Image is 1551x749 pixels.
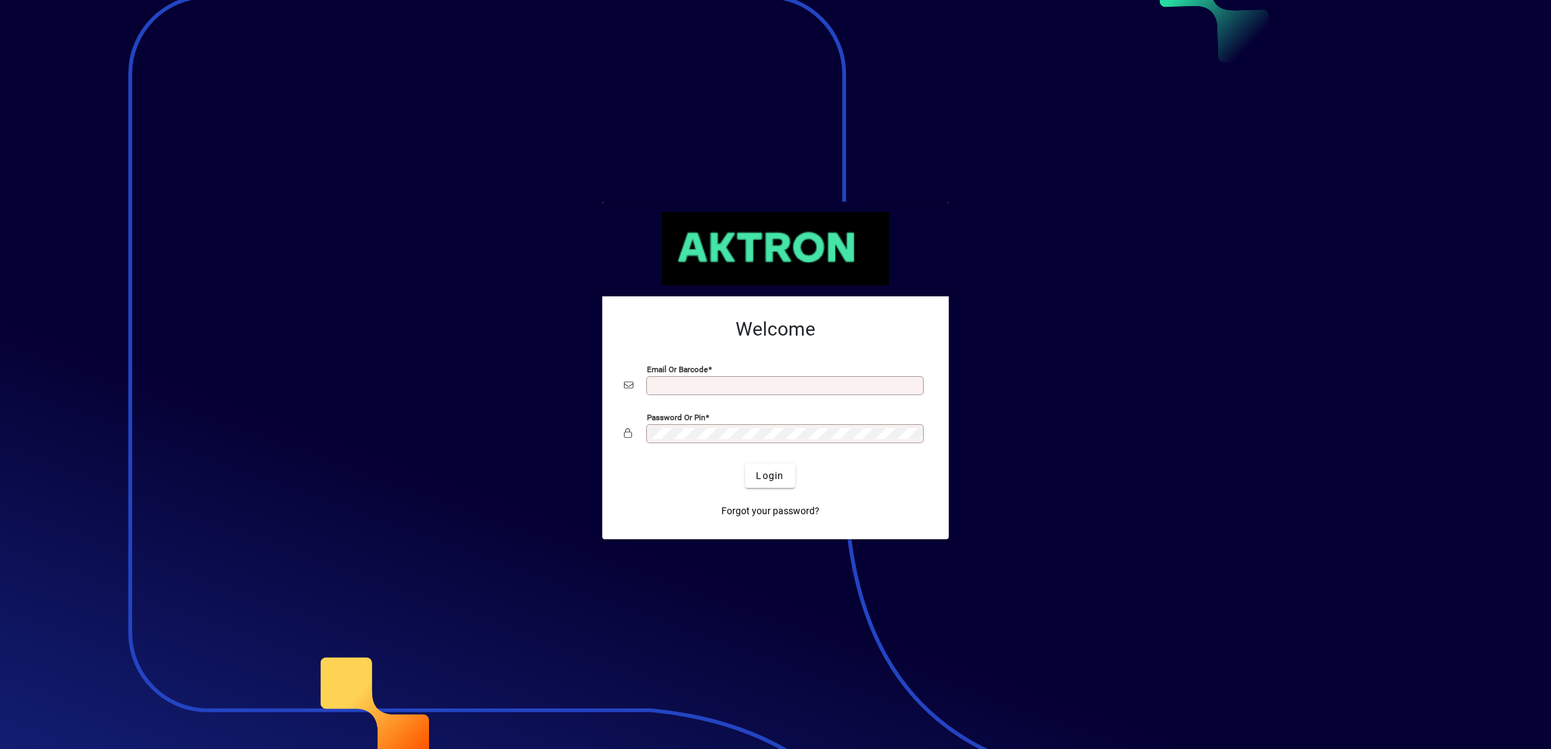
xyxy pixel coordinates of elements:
button: Login [745,463,794,488]
h2: Welcome [624,318,927,341]
mat-label: Email or Barcode [647,365,708,374]
span: Login [756,469,784,483]
span: Forgot your password? [721,504,819,518]
a: Forgot your password? [716,499,825,523]
mat-label: Password or Pin [647,413,705,422]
